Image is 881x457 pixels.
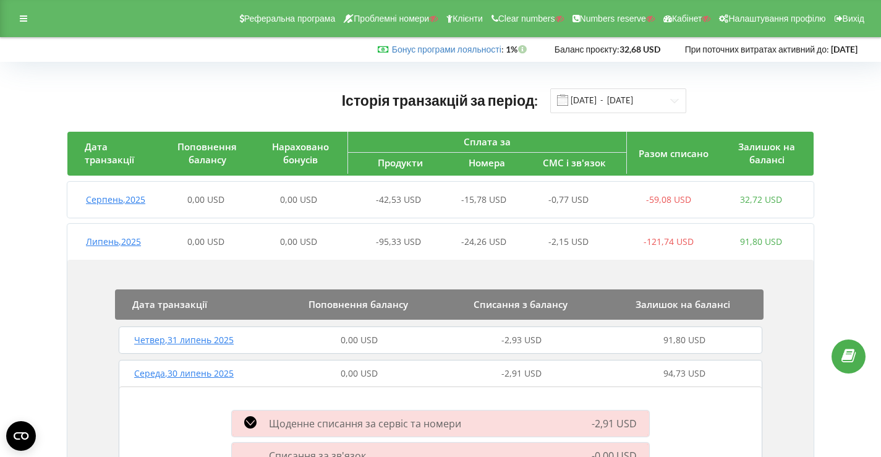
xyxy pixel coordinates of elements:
span: Numbers reserve [580,14,646,23]
span: Реферальна програма [244,14,336,23]
span: Сплата за [464,135,511,148]
span: Вихід [843,14,864,23]
span: 91,80 USD [740,236,782,247]
span: Clear numbers [498,14,555,23]
span: Дата транзакції [132,298,207,310]
span: Номера [469,156,505,169]
strong: 32,68 USD [619,44,660,54]
button: Open CMP widget [6,421,36,451]
span: -15,78 USD [461,194,506,205]
span: Середа , 30 липень 2025 [134,367,234,379]
span: 0,00 USD [280,236,317,247]
span: 0,00 USD [341,367,378,379]
span: 0,00 USD [187,194,224,205]
span: Продукти [378,156,423,169]
span: 94,73 USD [663,367,705,379]
span: -95,33 USD [376,236,421,247]
strong: 1% [506,44,530,54]
span: -24,26 USD [461,236,506,247]
span: 0,00 USD [280,194,317,205]
span: Баланс проєкту: [555,44,619,54]
span: Серпень , 2025 [86,194,145,205]
span: Нараховано бонусів [272,140,329,166]
strong: [DATE] [831,44,858,54]
span: Липень , 2025 [86,236,141,247]
span: -2,91 USD [592,417,637,430]
span: -2,91 USD [501,367,542,379]
span: Історія транзакцій за період: [342,92,538,109]
span: Клієнти [453,14,483,23]
span: Списання з балансу [474,298,568,310]
span: -2,15 USD [548,236,589,247]
span: 91,80 USD [663,334,705,346]
span: Щоденне списання за сервіс та номери [269,417,461,430]
span: Залишок на балансі [636,298,730,310]
span: : [392,44,504,54]
span: При поточних витратах активний до: [685,44,829,54]
span: 0,00 USD [187,236,224,247]
span: Поповнення балансу [309,298,408,310]
span: Четвер , 31 липень 2025 [134,334,234,346]
span: -0,77 USD [548,194,589,205]
span: -2,93 USD [501,334,542,346]
a: Бонус програми лояльності [392,44,501,54]
span: Налаштування профілю [728,14,825,23]
span: -59,08 USD [646,194,691,205]
span: -121,74 USD [644,236,694,247]
span: Кабінет [672,14,702,23]
span: Поповнення балансу [177,140,237,166]
span: Разом списано [639,147,709,160]
span: 32,72 USD [740,194,782,205]
span: Дата транзакції [85,140,134,166]
span: -42,53 USD [376,194,421,205]
span: Залишок на балансі [738,140,795,166]
span: 0,00 USD [341,334,378,346]
span: Проблемні номери [354,14,429,23]
span: СМС і зв'язок [543,156,606,169]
